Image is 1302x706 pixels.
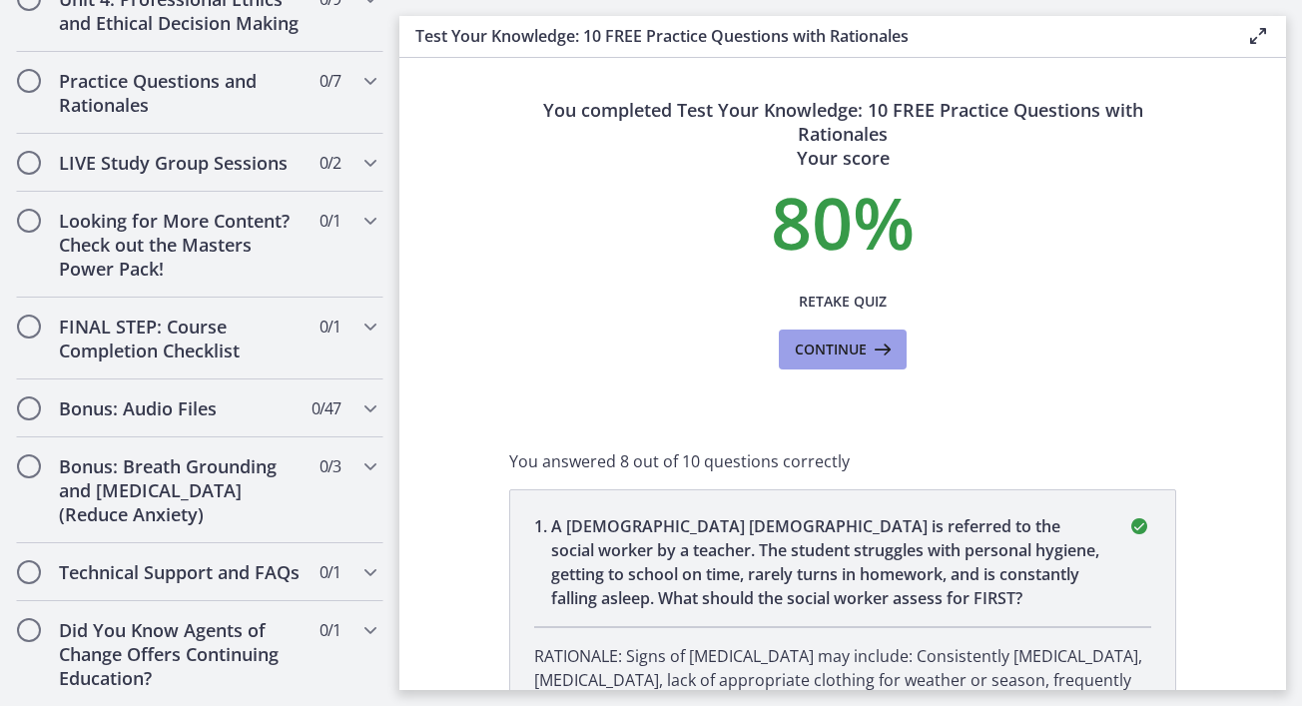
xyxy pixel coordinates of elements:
[312,396,340,420] span: 0 / 47
[320,560,340,584] span: 0 / 1
[59,454,303,526] h2: Bonus: Breath Grounding and [MEDICAL_DATA] (Reduce Anxiety)
[320,454,340,478] span: 0 / 3
[534,514,551,610] span: 1 .
[59,315,303,362] h2: FINAL STEP: Course Completion Checklist
[779,330,907,369] button: Continue
[320,69,340,93] span: 0 / 7
[59,209,303,281] h2: Looking for More Content? Check out the Masters Power Pack!
[320,618,340,642] span: 0 / 1
[59,560,303,584] h2: Technical Support and FAQs
[320,151,340,175] span: 0 / 2
[551,514,1103,610] p: A [DEMOGRAPHIC_DATA] [DEMOGRAPHIC_DATA] is referred to the social worker by a teacher. The studen...
[1127,514,1151,538] i: correct
[509,98,1176,170] h3: You completed Test Your Knowledge: 10 FREE Practice Questions with Rationales Your score
[415,24,1214,48] h3: Test Your Knowledge: 10 FREE Practice Questions with Rationales
[799,290,887,314] span: Retake Quiz
[320,209,340,233] span: 0 / 1
[509,186,1176,258] p: 80 %
[59,69,303,117] h2: Practice Questions and Rationales
[779,282,907,322] button: Retake Quiz
[795,338,867,361] span: Continue
[59,151,303,175] h2: LIVE Study Group Sessions
[59,618,303,690] h2: Did You Know Agents of Change Offers Continuing Education?
[320,315,340,339] span: 0 / 1
[59,396,303,420] h2: Bonus: Audio Files
[509,449,1176,473] p: You answered 8 out of 10 questions correctly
